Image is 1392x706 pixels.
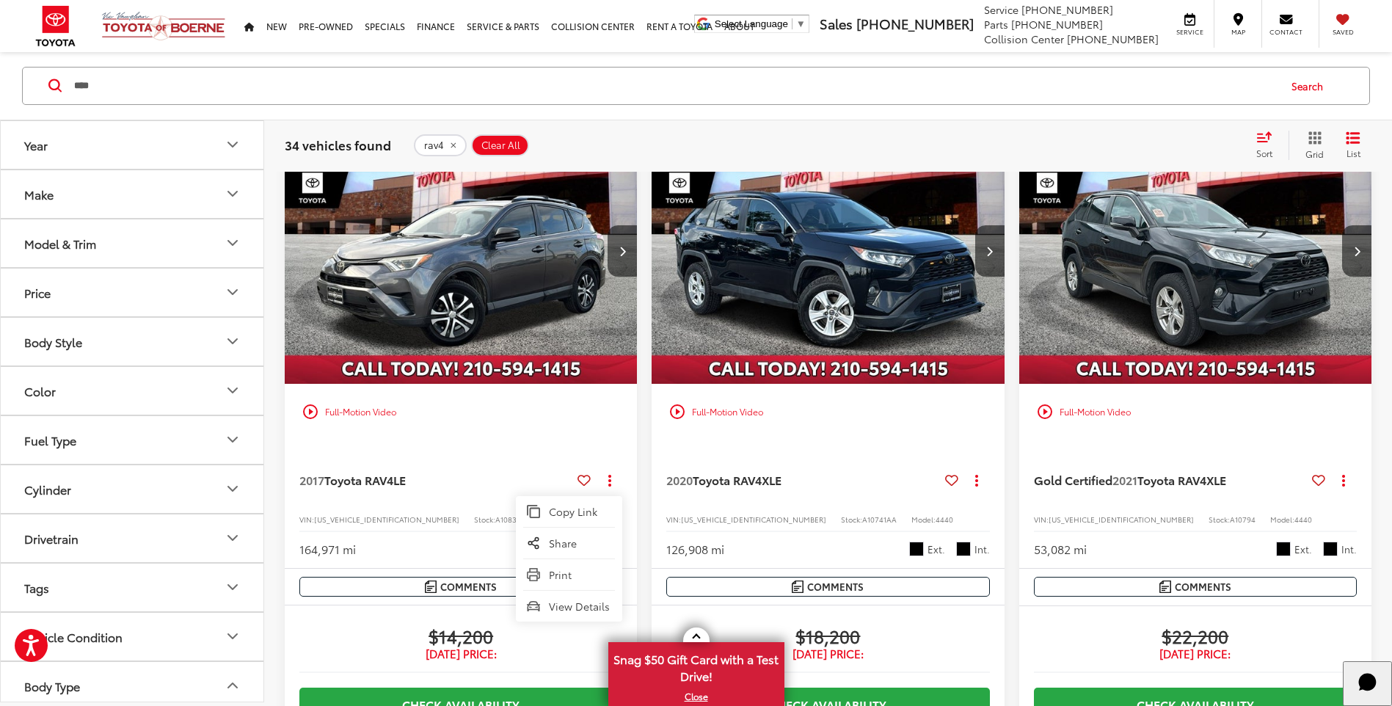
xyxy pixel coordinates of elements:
[549,567,611,582] span: Print
[666,472,939,488] a: 2020Toyota RAV4XLE
[1019,119,1373,384] div: 2021 Toyota RAV4 XLE 0
[792,581,804,593] img: Comments
[1331,467,1357,492] button: Actions
[1323,542,1338,556] span: Black
[495,514,526,525] span: A10838A
[24,187,54,201] div: Make
[597,467,622,492] button: Actions
[911,514,936,525] span: Model:
[975,225,1005,277] button: Next image
[1335,131,1371,160] button: List View
[610,644,783,688] span: Snag $50 Gift Card with a Test Drive!
[299,541,356,558] div: 164,971 mi
[24,531,79,545] div: Drivetrain
[975,474,978,486] span: dropdown dots
[1346,147,1360,159] span: List
[984,32,1064,46] span: Collision Center
[666,541,724,558] div: 126,908 mi
[807,580,864,594] span: Comments
[224,333,241,351] div: Body Style
[666,514,681,525] span: VIN:
[1067,32,1159,46] span: [PHONE_NUMBER]
[1173,27,1206,37] span: Service
[1,318,265,365] button: Body StyleBody Style
[284,119,638,384] a: 2017 Toyota RAV4 LE2017 Toyota RAV4 LE2017 Toyota RAV4 LE2017 Toyota RAV4 LE
[299,625,622,647] span: $14,200
[1034,514,1049,525] span: VIN:
[284,119,638,385] img: 2017 Toyota RAV4 LE
[1,564,265,611] button: TagsTags
[1294,514,1312,525] span: 4440
[608,474,611,486] span: dropdown dots
[24,285,51,299] div: Price
[24,384,56,398] div: Color
[862,514,897,525] span: A10741AA
[1342,474,1345,486] span: dropdown dots
[1,219,265,267] button: Model & TrimModel & Trim
[1034,541,1087,558] div: 53,082 mi
[299,647,622,661] span: [DATE] Price:
[666,625,989,647] span: $18,200
[224,137,241,154] div: Year
[516,528,622,558] button: Share
[24,679,80,693] div: Body Type
[1349,663,1387,702] svg: Start Chat
[516,496,622,527] button: Copy Link
[314,514,459,525] span: [US_VEHICLE_IDENTIFICATION_NUMBER]
[224,235,241,252] div: Model & Trim
[964,467,990,492] button: Actions
[1159,581,1171,593] img: Comments
[1,465,265,513] button: CylinderCylinder
[841,514,862,525] span: Stock:
[651,119,1005,385] img: 2020 Toyota RAV4 XLE
[796,18,806,29] span: ▼
[324,471,393,488] span: Toyota RAV4
[1034,647,1357,661] span: [DATE] Price:
[1,416,265,464] button: Fuel TypeFuel Type
[651,119,1005,384] div: 2020 Toyota RAV4 XLE 0
[1289,131,1335,160] button: Grid View
[1269,27,1302,37] span: Contact
[1034,472,1306,488] a: Gold Certified2021Toyota RAV4XLE
[224,579,241,597] div: Tags
[224,677,241,695] div: Body Type
[1294,542,1312,556] span: Ext.
[424,139,444,151] span: rav4
[936,514,953,525] span: 4440
[1019,119,1373,385] img: 2021 Toyota RAV4 XLE
[471,134,529,156] button: Clear All
[820,14,853,33] span: Sales
[24,138,48,152] div: Year
[414,134,467,156] button: remove rav4
[1034,625,1357,647] span: $22,200
[974,542,990,556] span: Int.
[299,514,314,525] span: VIN:
[1112,471,1137,488] span: 2021
[1,613,265,660] button: Vehicle ConditionVehicle Condition
[299,577,622,597] button: Comments
[285,136,391,153] span: 34 vehicles found
[1019,119,1373,384] a: 2021 Toyota RAV4 XLE2021 Toyota RAV4 XLE2021 Toyota RAV4 XLE2021 Toyota RAV4 XLE
[1278,68,1344,104] button: Search
[1,367,265,415] button: ColorColor
[1021,2,1113,17] span: [PHONE_NUMBER]
[856,14,974,33] span: [PHONE_NUMBER]
[762,471,781,488] span: XLE
[224,382,241,400] div: Color
[224,432,241,449] div: Fuel Type
[299,472,572,488] a: 2017Toyota RAV4LE
[425,581,437,593] img: Comments
[608,225,637,277] button: Next image
[224,186,241,203] div: Make
[1049,514,1194,525] span: [US_VEHICLE_IDENTIFICATION_NUMBER]
[1034,471,1112,488] span: Gold Certified
[956,542,971,556] span: Black
[73,68,1278,103] input: Search by Make, Model, or Keyword
[549,599,611,614] span: View Details
[24,581,49,594] div: Tags
[1034,577,1357,597] button: Comments
[549,536,611,550] span: Share
[1137,471,1206,488] span: Toyota RAV4
[1341,542,1357,556] span: Int.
